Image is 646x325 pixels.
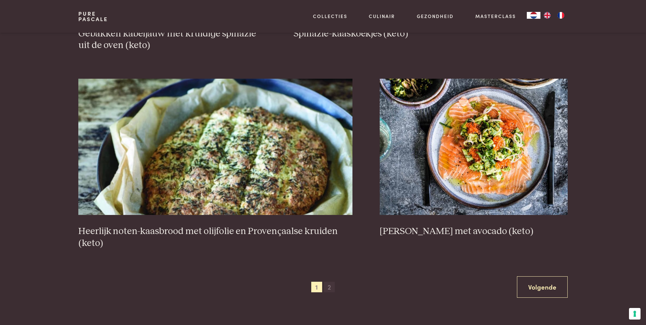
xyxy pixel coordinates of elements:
[540,12,554,19] a: EN
[417,13,454,20] a: Gezondheid
[527,12,568,19] aside: Language selected: Nederlands
[629,308,641,320] button: Uw voorkeuren voor toestemming voor trackingtechnologieën
[78,79,352,249] a: Heerlijk noten-kaasbrood met olijfolie en Provençaalse kruiden (keto) Heerlijk noten-kaasbrood me...
[517,276,568,298] a: Volgende
[311,282,322,293] span: 1
[313,13,347,20] a: Collecties
[554,12,568,19] a: FR
[380,226,568,237] h3: [PERSON_NAME] met avocado (keto)
[527,12,540,19] a: NL
[324,282,335,293] span: 2
[78,79,352,215] img: Heerlijk noten-kaasbrood met olijfolie en Provençaalse kruiden (keto)
[78,28,266,51] h3: Gebakken kabeljauw met kruidige spinazie uit de oven (keto)
[380,79,568,237] a: Rauwe zalm met avocado (keto) [PERSON_NAME] met avocado (keto)
[78,11,108,22] a: PurePascale
[380,79,568,215] img: Rauwe zalm met avocado (keto)
[475,13,516,20] a: Masterclass
[294,28,568,40] h3: Spinazie-kaaskoekjes (keto)
[527,12,540,19] div: Language
[369,13,395,20] a: Culinair
[78,226,352,249] h3: Heerlijk noten-kaasbrood met olijfolie en Provençaalse kruiden (keto)
[540,12,568,19] ul: Language list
